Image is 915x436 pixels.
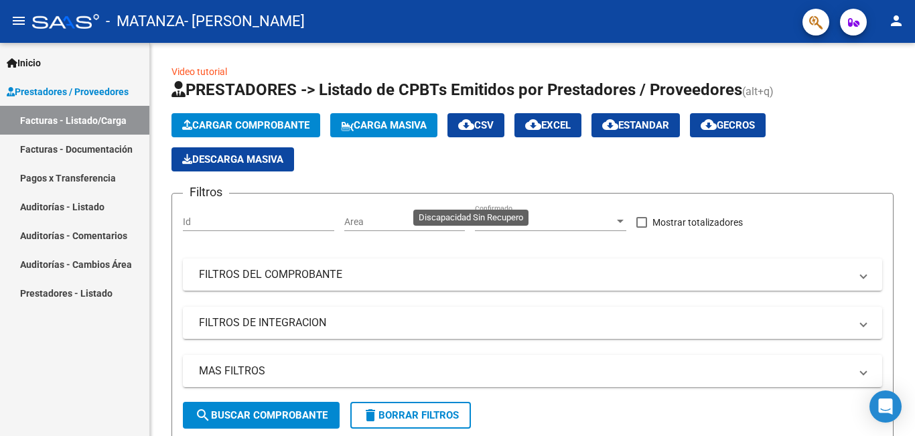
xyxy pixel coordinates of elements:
mat-icon: cloud_download [602,117,618,133]
button: Carga Masiva [330,113,437,137]
span: - [PERSON_NAME] [184,7,305,36]
span: EXCEL [525,119,571,131]
span: Mostrar totalizadores [652,214,743,230]
span: Buscar Comprobante [195,409,328,421]
span: (alt+q) [742,85,774,98]
span: - MATANZA [106,7,184,36]
div: Open Intercom Messenger [869,390,902,423]
a: Video tutorial [171,66,227,77]
mat-panel-title: FILTROS DEL COMPROBANTE [199,267,850,282]
button: Buscar Comprobante [183,402,340,429]
button: EXCEL [514,113,581,137]
span: PRESTADORES -> Listado de CPBTs Emitidos por Prestadores / Proveedores [171,80,742,99]
span: Cargar Comprobante [182,119,309,131]
span: Borrar Filtros [362,409,459,421]
mat-icon: cloud_download [701,117,717,133]
span: Carga Masiva [341,119,427,131]
mat-icon: delete [362,407,378,423]
button: Borrar Filtros [350,402,471,429]
span: Todos [475,216,500,227]
app-download-masive: Descarga masiva de comprobantes (adjuntos) [171,147,294,171]
button: Cargar Comprobante [171,113,320,137]
mat-icon: cloud_download [525,117,541,133]
button: CSV [447,113,504,137]
mat-icon: person [888,13,904,29]
button: Estandar [591,113,680,137]
button: Descarga Masiva [171,147,294,171]
mat-expansion-panel-header: FILTROS DEL COMPROBANTE [183,259,882,291]
mat-icon: cloud_download [458,117,474,133]
span: Gecros [701,119,755,131]
mat-icon: menu [11,13,27,29]
mat-panel-title: FILTROS DE INTEGRACION [199,315,850,330]
mat-expansion-panel-header: MAS FILTROS [183,355,882,387]
mat-panel-title: MAS FILTROS [199,364,850,378]
mat-icon: search [195,407,211,423]
button: Gecros [690,113,766,137]
span: Inicio [7,56,41,70]
h3: Filtros [183,183,229,202]
span: Prestadores / Proveedores [7,84,129,99]
span: CSV [458,119,494,131]
span: Area [344,216,453,228]
span: Descarga Masiva [182,153,283,165]
mat-expansion-panel-header: FILTROS DE INTEGRACION [183,307,882,339]
span: Estandar [602,119,669,131]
